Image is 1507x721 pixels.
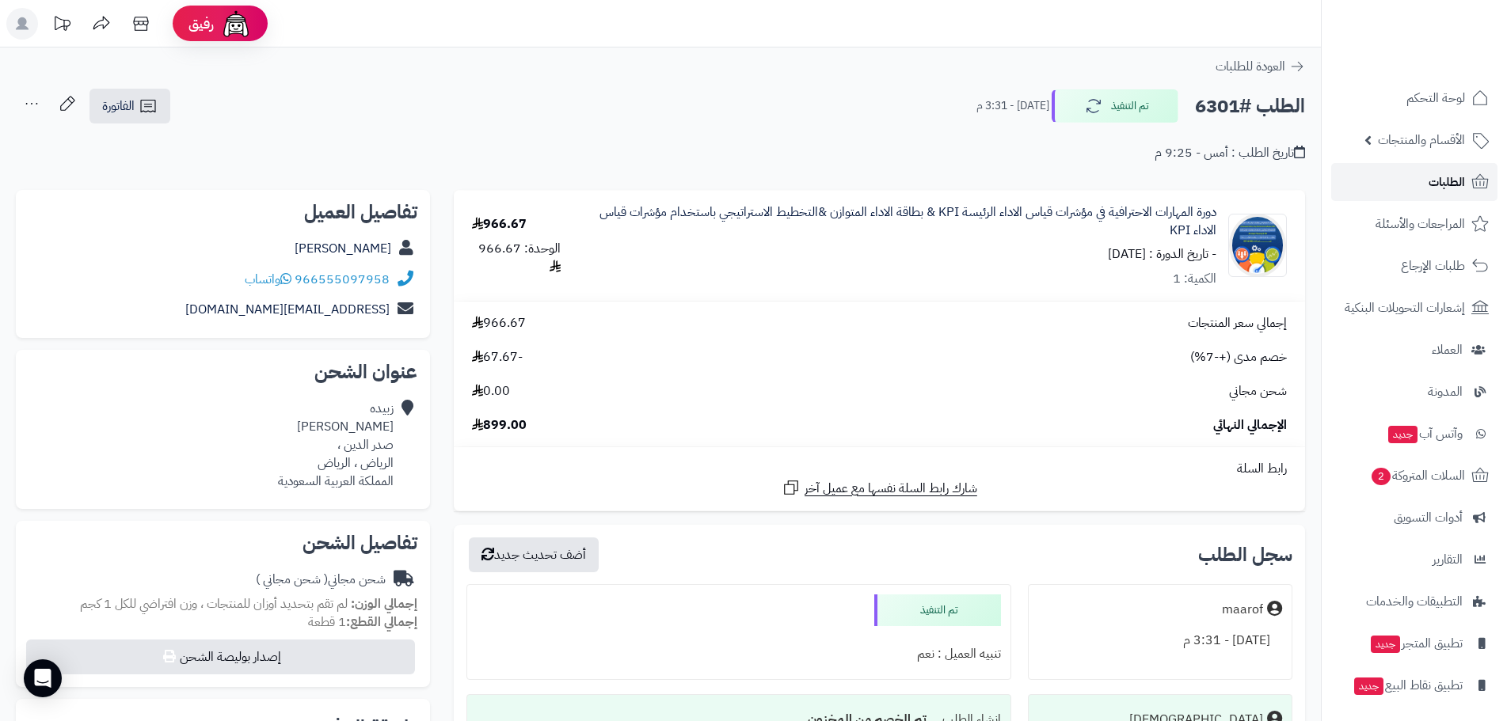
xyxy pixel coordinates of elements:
a: واتساب [245,270,291,289]
a: تطبيق نقاط البيعجديد [1331,666,1497,704]
span: شارك رابط السلة نفسها مع عميل آخر [805,480,977,498]
span: وآتس آب [1387,423,1463,445]
a: التقارير [1331,541,1497,579]
span: 966.67 [472,314,526,332]
div: تاريخ الطلب : أمس - 9:25 م [1155,144,1305,162]
span: ( شحن مجاني ) [256,570,328,589]
a: السلات المتروكة2 [1331,457,1497,495]
span: أدوات التسويق [1394,507,1463,529]
span: -67.67 [472,348,523,366]
button: تم التنفيذ [1052,89,1178,123]
span: التقارير [1433,548,1463,571]
span: شحن مجاني [1229,382,1287,400]
span: إشعارات التحويلات البنكية [1345,297,1465,319]
a: [EMAIL_ADDRESS][DOMAIN_NAME] [185,300,390,319]
small: - تاريخ الدورة : [DATE] [1108,245,1216,264]
img: ai-face.png [220,8,252,40]
img: 1757934064-WhatsApp%20Image%202025-09-15%20at%202.00.17%20PM-90x90.jpeg [1229,214,1286,277]
a: 966555097958 [295,270,390,289]
h2: الطلب #6301 [1195,90,1305,123]
span: تطبيق نقاط البيع [1353,674,1463,696]
span: جديد [1354,677,1383,695]
span: لوحة التحكم [1406,87,1465,109]
strong: إجمالي الوزن: [351,594,417,613]
span: لم تقم بتحديد أوزان للمنتجات ، وزن افتراضي للكل 1 كجم [80,594,348,613]
span: العملاء [1432,339,1463,361]
div: Open Intercom Messenger [24,659,62,697]
span: الطلبات [1429,171,1465,193]
img: logo-2.png [1399,44,1492,78]
span: جديد [1371,636,1400,653]
a: طلبات الإرجاع [1331,247,1497,285]
span: رفيق [188,14,214,33]
a: الفاتورة [89,89,170,123]
span: طلبات الإرجاع [1401,255,1465,277]
a: دورة المهارات الاحترافية في مؤشرات قياس الاداء الرئيسة KPI & بطاقة الاداء المتوازن &التخطيط الاست... [597,203,1216,240]
button: أضف تحديث جديد [469,537,599,572]
div: maarof [1222,601,1263,619]
small: [DATE] - 3:31 م [976,98,1049,114]
h3: سجل الطلب [1198,545,1292,564]
a: التطبيقات والخدمات [1331,582,1497,620]
span: 2 [1372,468,1391,485]
div: [DATE] - 3:31 م [1038,625,1282,656]
h2: تفاصيل الشحن [29,533,417,552]
div: شحن مجاني [256,571,386,589]
a: وآتس آبجديد [1331,415,1497,453]
a: تحديثات المنصة [42,8,82,44]
a: لوحة التحكم [1331,79,1497,117]
div: رابط السلة [460,460,1299,478]
a: العودة للطلبات [1216,57,1305,76]
h2: تفاصيل العميل [29,203,417,222]
span: الأقسام والمنتجات [1378,129,1465,151]
span: الإجمالي النهائي [1213,416,1287,434]
a: إشعارات التحويلات البنكية [1331,289,1497,327]
div: تم التنفيذ [874,594,1001,626]
span: التطبيقات والخدمات [1366,590,1463,613]
span: خصم مدى (+-7%) [1190,348,1287,366]
div: زبيده [PERSON_NAME] صدر الدين ، الرياض ، الرياض المملكة العربية السعودية [278,400,394,490]
span: تطبيق المتجر [1369,632,1463,655]
a: المدونة [1331,373,1497,411]
small: 1 قطعة [308,613,417,632]
a: تطبيق المتجرجديد [1331,624,1497,662]
div: 966.67 [472,215,527,233]
span: جديد [1388,426,1418,443]
span: الفاتورة [102,97,135,116]
button: إصدار بوليصة الشحن [26,639,415,674]
span: العودة للطلبات [1216,57,1285,76]
span: 0.00 [472,382,510,400]
div: الكمية: 1 [1173,270,1216,288]
a: [PERSON_NAME] [295,239,391,258]
a: العملاء [1331,331,1497,369]
div: تنبيه العميل : نعم [477,639,1002,670]
h2: عنوان الشحن [29,362,417,381]
strong: إجمالي القطع: [346,613,417,632]
a: شارك رابط السلة نفسها مع عميل آخر [782,478,977,498]
a: الطلبات [1331,163,1497,201]
span: المدونة [1428,381,1463,403]
div: الوحدة: 966.67 [472,240,561,276]
a: أدوات التسويق [1331,499,1497,537]
span: 899.00 [472,416,527,434]
span: إجمالي سعر المنتجات [1188,314,1287,332]
span: المراجعات والأسئلة [1376,213,1465,235]
span: السلات المتروكة [1370,465,1465,487]
a: المراجعات والأسئلة [1331,205,1497,243]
